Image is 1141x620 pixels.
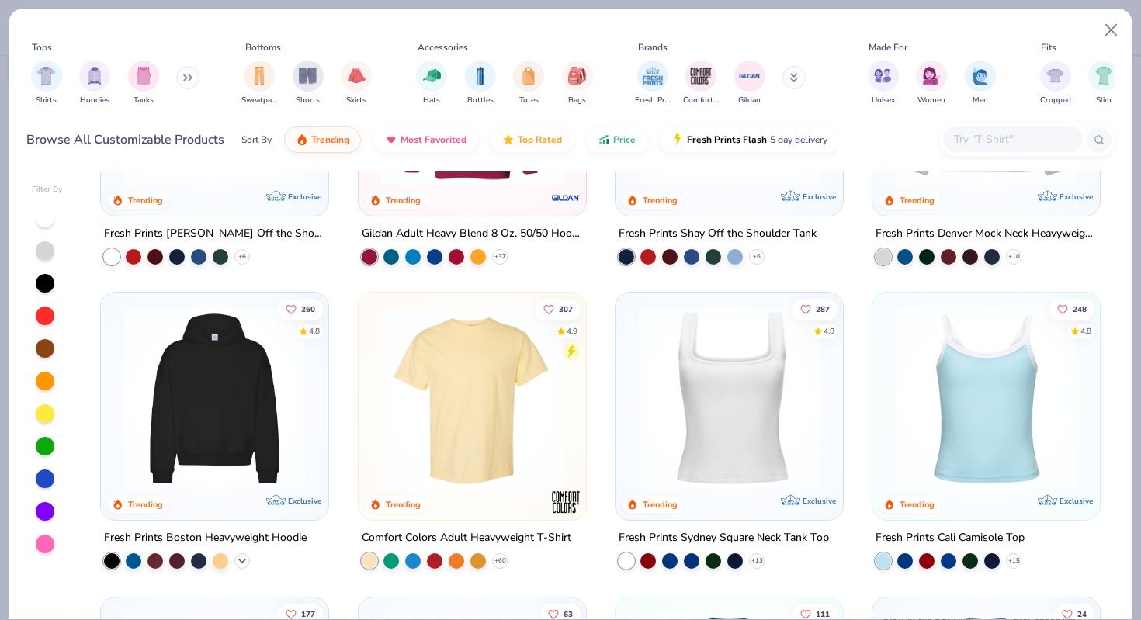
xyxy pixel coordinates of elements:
button: Like [535,299,580,320]
span: Most Favorited [401,133,466,146]
img: TopRated.gif [502,133,515,146]
span: + 37 [494,252,505,262]
button: Trending [284,126,361,153]
span: 63 [563,610,572,618]
div: Sort By [241,133,272,147]
div: filter for Bottles [465,61,496,106]
img: Comfort Colors Image [689,64,713,88]
button: filter button [416,61,447,106]
span: 177 [301,610,315,618]
span: + 60 [494,556,505,566]
span: Exclusive [803,192,836,202]
img: 5716b33b-ee27-473a-ad8a-9b8687048459 [631,4,827,185]
div: Comfort Colors Adult Heavyweight T-Shirt [362,528,571,548]
img: trending.gif [296,133,308,146]
div: filter for Women [916,61,947,106]
span: Exclusive [803,496,836,506]
div: Bottoms [245,40,281,54]
div: filter for Comfort Colors [683,61,719,106]
img: f5d85501-0dbb-4ee4-b115-c08fa3845d83 [888,4,1084,185]
img: Shirts Image [37,67,55,85]
span: 260 [301,306,315,313]
span: Exclusive [289,192,322,202]
span: Men [973,95,988,106]
div: Made For [869,40,907,54]
div: 4.8 [824,326,834,338]
span: 307 [558,306,572,313]
span: + 6 [753,252,761,262]
span: Shirts [36,95,57,106]
button: filter button [513,61,544,106]
span: Top Rated [518,133,562,146]
img: a1c94bf0-cbc2-4c5c-96ec-cab3b8502a7f [116,4,313,185]
span: 24 [1077,610,1087,618]
div: filter for Shorts [293,61,324,106]
span: + 15 [1008,556,1020,566]
div: Fits [1041,40,1056,54]
button: Like [1049,299,1094,320]
img: a25d9891-da96-49f3-a35e-76288174bf3a [888,308,1084,489]
img: 029b8af0-80e6-406f-9fdc-fdf898547912 [374,308,570,489]
input: Try "T-Shirt" [952,130,1072,148]
button: filter button [79,61,110,106]
span: 248 [1073,306,1087,313]
div: filter for Bags [562,61,593,106]
img: Bottles Image [472,67,489,85]
img: 94a2aa95-cd2b-4983-969b-ecd512716e9a [631,308,827,489]
span: Gildan [738,95,761,106]
div: Fresh Prints Boston Heavyweight Hoodie [104,528,307,548]
div: filter for Sweatpants [241,61,277,106]
span: Exclusive [1059,496,1093,506]
div: filter for Fresh Prints [635,61,671,106]
div: Fresh Prints [PERSON_NAME] Off the Shoulder Top [104,224,325,244]
img: most_fav.gif [385,133,397,146]
span: 5 day delivery [770,131,827,149]
button: Like [792,299,838,320]
div: Gildan Adult Heavy Blend 8 Oz. 50/50 Hooded Sweatshirt [362,224,583,244]
span: Fresh Prints [635,95,671,106]
button: filter button [562,61,593,106]
img: Cropped Image [1046,67,1064,85]
button: filter button [683,61,719,106]
img: Tanks Image [135,67,152,85]
button: filter button [1088,61,1119,106]
div: Filter By [32,184,63,196]
button: filter button [965,61,996,106]
div: filter for Tanks [128,61,159,106]
div: filter for Men [965,61,996,106]
div: Tops [32,40,52,54]
span: Price [613,133,636,146]
button: filter button [31,61,62,106]
span: Tanks [134,95,154,106]
button: Price [586,126,647,153]
div: 4.9 [566,326,577,338]
span: Exclusive [1059,192,1093,202]
img: Skirts Image [348,67,366,85]
div: 4.8 [1080,326,1091,338]
button: filter button [465,61,496,106]
span: Comfort Colors [683,95,719,106]
span: Hoodies [80,95,109,106]
div: filter for Gildan [734,61,765,106]
img: Slim Image [1095,67,1112,85]
img: 63ed7c8a-03b3-4701-9f69-be4b1adc9c5f [827,308,1024,489]
img: Gildan Image [738,64,761,88]
button: filter button [868,61,899,106]
button: filter button [635,61,671,106]
button: filter button [128,61,159,106]
img: 01756b78-01f6-4cc6-8d8a-3c30c1a0c8ac [374,4,570,185]
div: Fresh Prints Sydney Square Neck Tank Top [619,528,829,548]
button: Fresh Prints Flash5 day delivery [660,126,839,153]
span: + 13 [751,556,762,566]
button: filter button [341,61,372,106]
div: filter for Slim [1088,61,1119,106]
div: filter for Hats [416,61,447,106]
span: Unisex [872,95,895,106]
img: flash.gif [671,133,684,146]
div: filter for Unisex [868,61,899,106]
div: filter for Totes [513,61,544,106]
span: Shorts [296,95,320,106]
button: Like [278,299,323,320]
img: Unisex Image [874,67,892,85]
img: Fresh Prints Image [641,64,664,88]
